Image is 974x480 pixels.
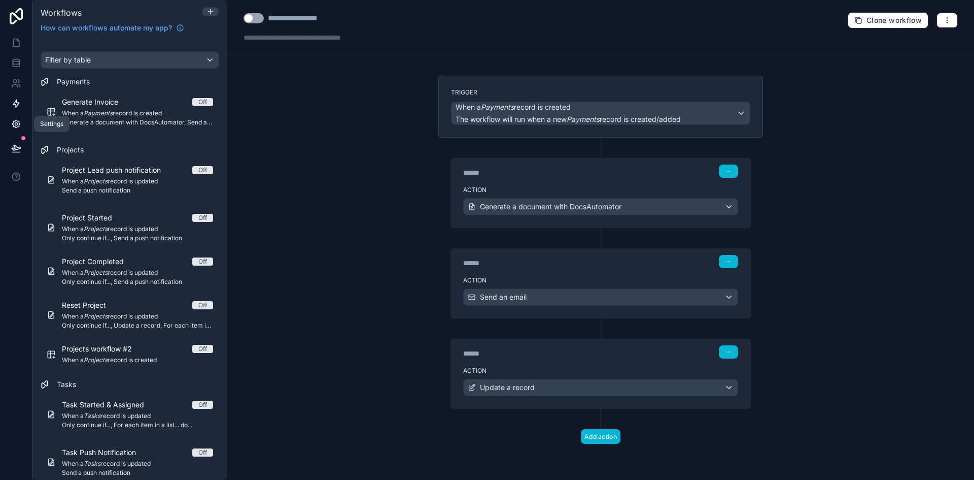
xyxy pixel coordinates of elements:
label: Trigger [451,88,750,97]
span: Update a record [480,382,535,393]
label: Action [463,367,738,375]
span: When a record is created [456,102,571,112]
a: How can workflows automate my app? [37,23,188,33]
em: Payments [481,103,514,111]
div: Settings [40,120,63,128]
span: Clone workflow [866,16,922,25]
button: When aPaymentsrecord is createdThe workflow will run when a newPaymentsrecord is created/added [451,102,750,125]
span: Workflows [41,8,82,18]
em: Payments [567,115,600,123]
span: Generate a document with DocsAutomator [480,202,621,212]
button: Clone workflow [848,12,928,28]
span: Send an email [480,292,527,302]
button: Send an email [463,289,738,306]
button: Add action [581,429,620,444]
span: The workflow will run when a new record is created/added [456,115,681,123]
label: Action [463,186,738,194]
button: Update a record [463,379,738,396]
label: Action [463,276,738,284]
span: How can workflows automate my app? [41,23,172,33]
button: Generate a document with DocsAutomator [463,198,738,215]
